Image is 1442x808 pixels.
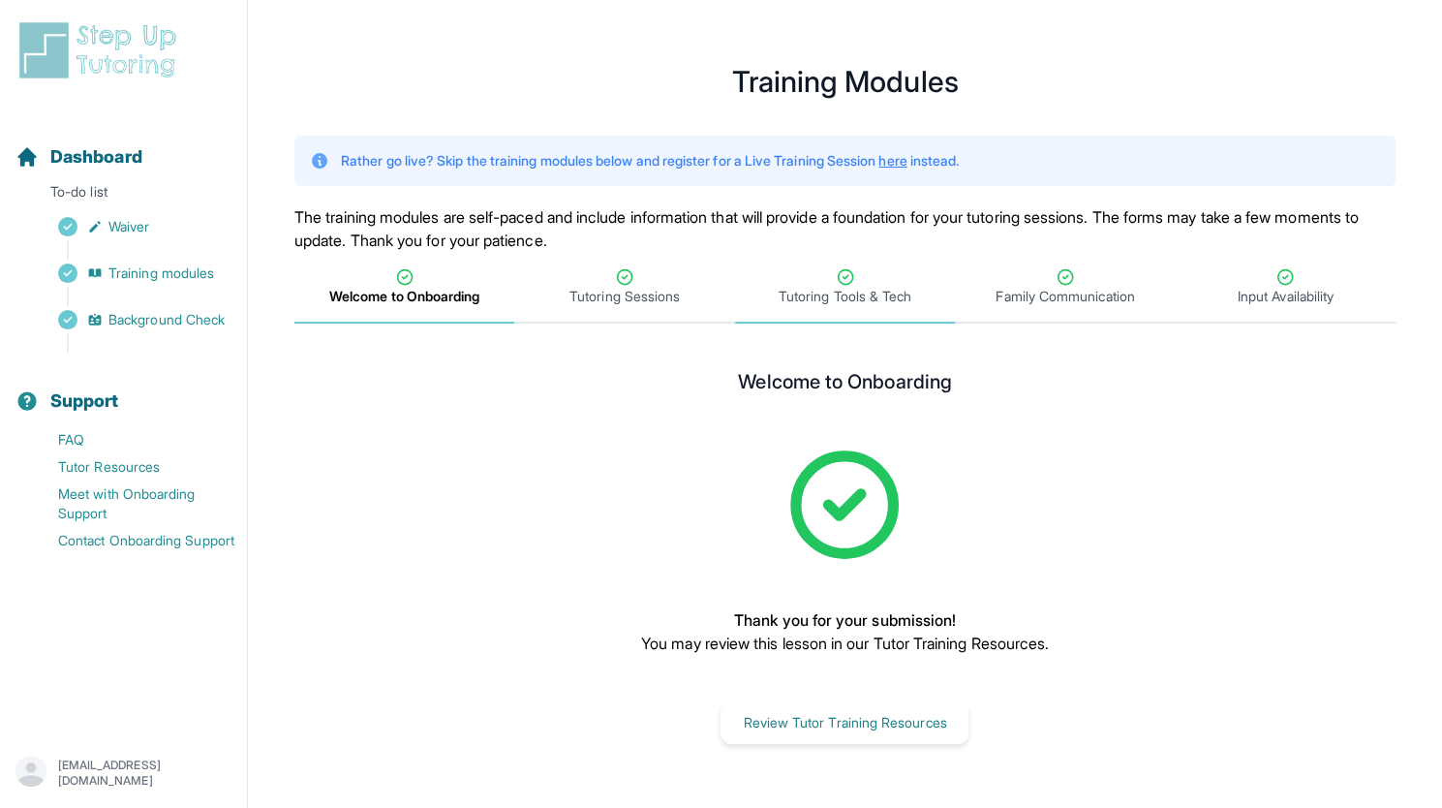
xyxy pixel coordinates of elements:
[15,306,247,333] a: Background Check
[341,151,959,171] p: Rather go live? Skip the training modules below and register for a Live Training Session instead.
[15,426,247,453] a: FAQ
[15,481,247,527] a: Meet with Onboarding Support
[15,453,247,481] a: Tutor Resources
[50,143,142,171] span: Dashboard
[641,632,1049,655] p: You may review this lesson in our Tutor Training Resources.
[996,287,1134,306] span: Family Communication
[108,310,225,329] span: Background Check
[721,712,968,731] a: Review Tutor Training Resources
[108,217,149,236] span: Waiver
[15,756,231,791] button: [EMAIL_ADDRESS][DOMAIN_NAME]
[294,70,1396,93] h1: Training Modules
[878,152,906,169] a: here
[15,143,142,171] a: Dashboard
[15,19,188,81] img: logo
[50,388,119,415] span: Support
[108,264,214,283] span: Training modules
[58,758,231,789] p: [EMAIL_ADDRESS][DOMAIN_NAME]
[329,287,479,306] span: Welcome to Onboarding
[8,357,239,422] button: Support
[569,287,680,306] span: Tutoring Sessions
[641,608,1049,632] p: Thank you for your submission!
[15,260,247,287] a: Training modules
[294,205,1396,252] p: The training modules are self-paced and include information that will provide a foundation for yo...
[294,252,1396,324] nav: Tabs
[15,213,247,240] a: Waiver
[8,112,239,178] button: Dashboard
[15,527,247,554] a: Contact Onboarding Support
[1238,287,1334,306] span: Input Availability
[779,287,911,306] span: Tutoring Tools & Tech
[8,182,239,209] p: To-do list
[721,701,968,744] button: Review Tutor Training Resources
[738,370,951,401] h2: Welcome to Onboarding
